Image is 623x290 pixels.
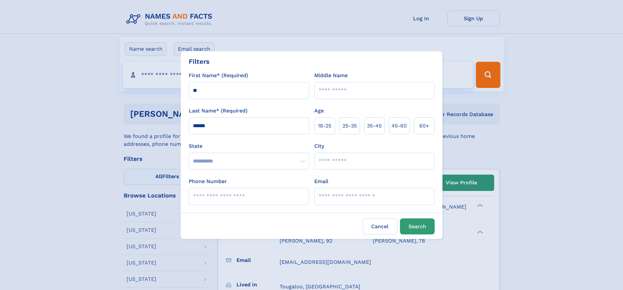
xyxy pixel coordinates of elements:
[314,178,328,185] label: Email
[189,178,227,185] label: Phone Number
[314,72,348,79] label: Middle Name
[400,218,435,234] button: Search
[342,122,357,130] span: 25‑35
[189,72,248,79] label: First Name* (Required)
[419,122,429,130] span: 60+
[318,122,331,130] span: 18‑25
[367,122,382,130] span: 35‑45
[391,122,407,130] span: 45‑60
[363,218,397,234] label: Cancel
[189,57,210,66] div: Filters
[189,142,309,150] label: State
[314,107,324,115] label: Age
[314,142,324,150] label: City
[189,107,248,115] label: Last Name* (Required)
